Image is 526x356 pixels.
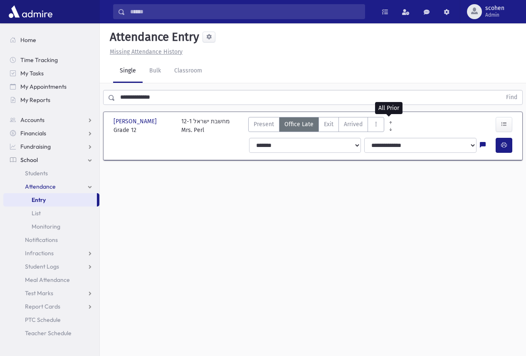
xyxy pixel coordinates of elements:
[3,67,99,80] a: My Tasks
[3,113,99,127] a: Accounts
[485,12,504,18] span: Admin
[113,60,143,83] a: Single
[168,60,209,83] a: Classroom
[20,56,58,64] span: Time Tracking
[20,116,44,124] span: Accounts
[20,156,38,164] span: School
[106,30,199,44] h5: Attendance Entry
[344,120,363,129] span: Arrived
[32,196,46,204] span: Entry
[181,117,230,134] div: 12-1 מחשבת ישראל Mrs. Perl
[32,209,41,217] span: List
[25,329,72,337] span: Teacher Schedule
[25,316,61,324] span: PTC Schedule
[110,48,183,55] u: Missing Attendance History
[3,140,99,153] a: Fundraising
[3,286,99,300] a: Test Marks
[3,53,99,67] a: Time Tracking
[3,207,99,220] a: List
[25,263,59,270] span: Student Logs
[3,153,99,167] a: School
[3,260,99,273] a: Student Logs
[20,83,67,90] span: My Appointments
[20,129,46,137] span: Financials
[3,233,99,246] a: Notifications
[114,126,173,134] span: Grade 12
[25,169,48,177] span: Students
[20,36,36,44] span: Home
[106,48,183,55] a: Missing Attendance History
[20,143,51,150] span: Fundraising
[501,90,522,105] button: Find
[20,96,50,104] span: My Reports
[3,193,97,207] a: Entry
[3,273,99,286] a: Meal Attendance
[248,117,384,134] div: AttTypes
[284,120,314,129] span: Office Late
[3,33,99,47] a: Home
[3,313,99,326] a: PTC Schedule
[3,80,99,93] a: My Appointments
[7,3,54,20] img: AdmirePro
[114,117,158,126] span: [PERSON_NAME]
[32,223,60,230] span: Monitoring
[3,180,99,193] a: Attendance
[3,220,99,233] a: Monitoring
[3,93,99,107] a: My Reports
[3,167,99,180] a: Students
[3,127,99,140] a: Financials
[25,249,54,257] span: Infractions
[3,326,99,340] a: Teacher Schedule
[25,183,56,190] span: Attendance
[3,300,99,313] a: Report Cards
[254,120,274,129] span: Present
[25,303,60,310] span: Report Cards
[3,246,99,260] a: Infractions
[25,236,58,244] span: Notifications
[25,276,70,284] span: Meal Attendance
[25,289,53,297] span: Test Marks
[20,70,44,77] span: My Tasks
[485,5,504,12] span: scohen
[143,60,168,83] a: Bulk
[125,4,365,19] input: Search
[324,120,333,129] span: Exit
[375,102,403,114] div: All Prior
